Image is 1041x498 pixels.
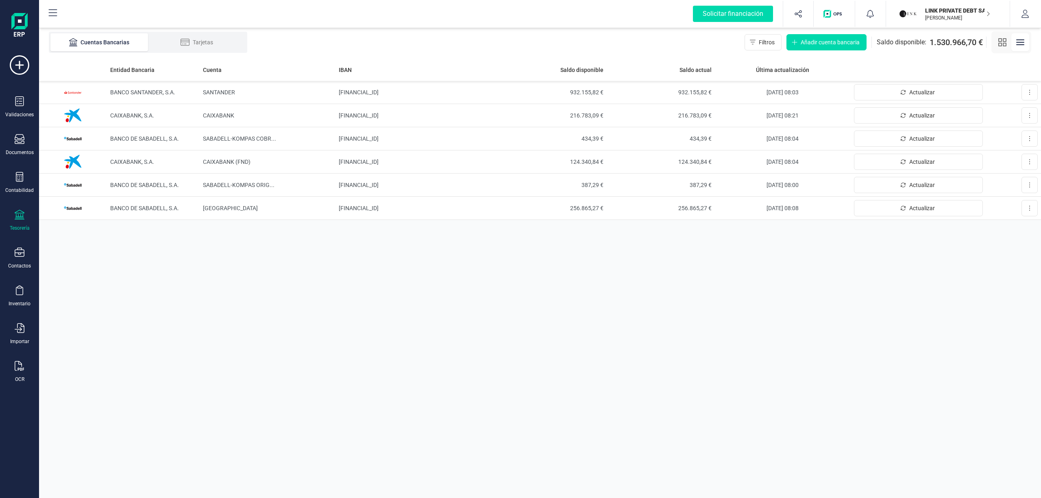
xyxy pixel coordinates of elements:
[801,38,860,46] span: Añadir cuenta bancaria
[203,66,222,74] span: Cuenta
[899,5,917,23] img: LI
[909,135,935,143] span: Actualizar
[61,80,85,104] img: Imagen de BANCO SANTANDER, S.A.
[925,7,990,15] p: LINK PRIVATE DEBT SA
[610,135,712,143] span: 434,39 €
[501,181,603,189] span: 387,29 €
[610,204,712,212] span: 256.865,27 €
[909,181,935,189] span: Actualizar
[877,37,926,47] span: Saldo disponible:
[679,66,712,74] span: Saldo actual
[756,66,809,74] span: Última actualización
[110,159,154,165] span: CAIXABANK, S.A.
[10,338,29,345] div: Importar
[683,1,783,27] button: Solicitar financiación
[203,182,274,188] span: SABADELL-KOMPAS ORIG ...
[335,104,498,127] td: [FINANCIAL_ID]
[61,103,85,128] img: Imagen de CAIXABANK, S.A.
[560,66,603,74] span: Saldo disponible
[909,111,935,120] span: Actualizar
[501,111,603,120] span: 216.783,09 €
[854,130,983,147] button: Actualizar
[759,38,775,46] span: Filtros
[110,182,179,188] span: BANCO DE SABADELL, S.A.
[203,135,276,142] span: SABADELL-KOMPAS COBR ...
[335,174,498,197] td: [FINANCIAL_ID]
[501,204,603,212] span: 256.865,27 €
[767,182,799,188] span: [DATE] 08:00
[5,111,34,118] div: Validaciones
[610,88,712,96] span: 932.155,82 €
[61,173,85,197] img: Imagen de BANCO DE SABADELL, S.A.
[909,158,935,166] span: Actualizar
[501,158,603,166] span: 124.340,84 €
[909,204,935,212] span: Actualizar
[15,376,24,383] div: OCR
[6,149,34,156] div: Documentos
[501,135,603,143] span: 434,39 €
[9,300,30,307] div: Inventario
[164,38,229,46] div: Tarjetas
[610,181,712,189] span: 387,29 €
[854,177,983,193] button: Actualizar
[693,6,773,22] div: Solicitar financiación
[11,13,28,39] img: Logo Finanedi
[110,66,155,74] span: Entidad Bancaria
[335,81,498,104] td: [FINANCIAL_ID]
[854,154,983,170] button: Actualizar
[203,205,258,211] span: [GEOGRAPHIC_DATA]
[61,196,85,220] img: Imagen de BANCO DE SABADELL, S.A.
[203,159,250,165] span: CAIXABANK (FND)
[110,205,179,211] span: BANCO DE SABADELL, S.A.
[767,159,799,165] span: [DATE] 08:04
[67,38,132,46] div: Cuentas Bancarias
[610,111,712,120] span: 216.783,09 €
[61,126,85,151] img: Imagen de BANCO DE SABADELL, S.A.
[823,10,845,18] img: Logo de OPS
[854,84,983,100] button: Actualizar
[767,205,799,211] span: [DATE] 08:08
[61,150,85,174] img: Imagen de CAIXABANK, S.A.
[767,89,799,96] span: [DATE] 08:03
[5,187,34,194] div: Contabilidad
[335,150,498,174] td: [FINANCIAL_ID]
[110,135,179,142] span: BANCO DE SABADELL, S.A.
[110,112,154,119] span: CAIXABANK, S.A.
[767,112,799,119] span: [DATE] 08:21
[110,89,175,96] span: BANCO SANTANDER, S.A.
[203,89,235,96] span: SANTANDER
[335,127,498,150] td: [FINANCIAL_ID]
[767,135,799,142] span: [DATE] 08:04
[896,1,1000,27] button: LILINK PRIVATE DEBT SA[PERSON_NAME]
[819,1,850,27] button: Logo de OPS
[786,34,867,50] button: Añadir cuenta bancaria
[8,263,31,269] div: Contactos
[335,197,498,220] td: [FINANCIAL_ID]
[745,34,782,50] button: Filtros
[854,107,983,124] button: Actualizar
[203,112,234,119] span: CAIXABANK
[909,88,935,96] span: Actualizar
[10,225,30,231] div: Tesorería
[610,158,712,166] span: 124.340,84 €
[854,200,983,216] button: Actualizar
[339,66,352,74] span: IBAN
[501,88,603,96] span: 932.155,82 €
[930,37,983,48] span: 1.530.966,70 €
[925,15,990,21] p: [PERSON_NAME]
